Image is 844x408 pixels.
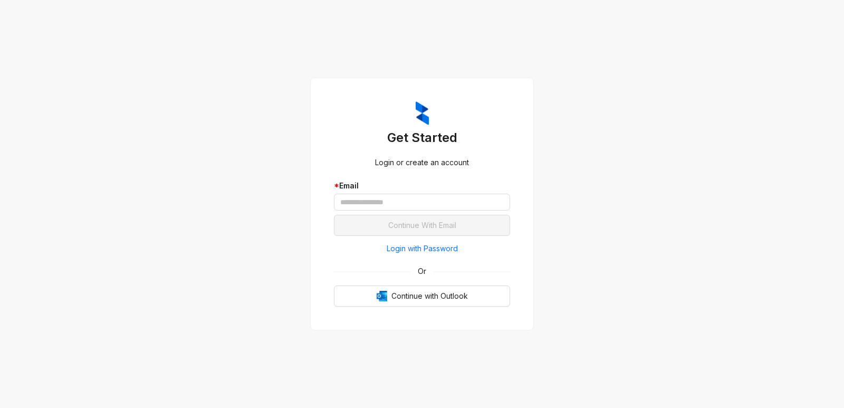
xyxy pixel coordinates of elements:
button: Login with Password [334,240,510,257]
button: Continue With Email [334,215,510,236]
div: Email [334,180,510,192]
button: OutlookContinue with Outlook [334,286,510,307]
img: ZumaIcon [416,101,429,126]
img: Outlook [377,291,387,301]
span: Or [410,265,434,277]
div: Login or create an account [334,157,510,168]
span: Login with Password [387,243,458,254]
span: Continue with Outlook [391,290,468,302]
h3: Get Started [334,129,510,146]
